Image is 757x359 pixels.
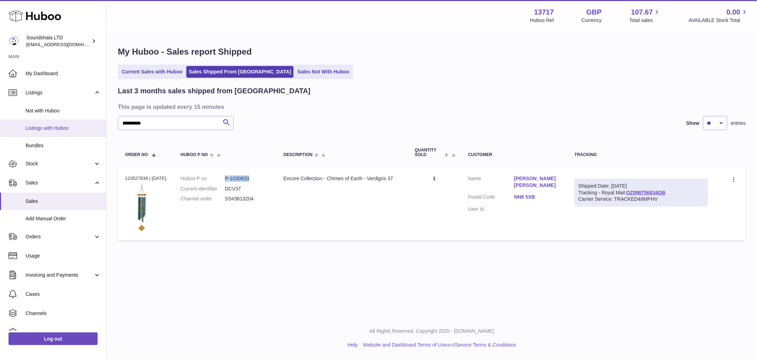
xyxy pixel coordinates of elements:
div: Shipped Date: [DATE] [578,183,704,189]
div: Currency [582,17,602,24]
dt: Current identifier [181,186,225,192]
a: 0.00 AVAILABLE Stock Total [689,7,748,24]
a: NN8 5XB [514,194,560,200]
span: Total sales [629,17,661,24]
span: Cases [26,291,101,298]
a: 107.67 Total sales [629,7,661,24]
span: Not with Huboo [26,107,101,114]
div: 123527839 | [DATE] [125,175,166,182]
strong: 13717 [534,7,554,17]
span: Usage [26,253,101,259]
a: Sales Not With Huboo [295,66,352,78]
h2: Last 3 months sales shipped from [GEOGRAPHIC_DATA] [118,86,311,96]
dt: Name [468,175,514,190]
a: Log out [9,332,98,345]
span: Sales [26,198,101,205]
span: Sales [26,179,93,186]
dt: Huboo P no [181,175,225,182]
div: Tracking - Royal Mail: [575,179,708,207]
span: Channels [26,310,101,317]
a: [PERSON_NAME] [PERSON_NAME] [514,175,560,189]
dd: SS#3613204 [225,195,269,202]
h3: This page is updated every 15 minutes [118,103,744,111]
dt: Channel order [181,195,225,202]
dt: Postal Code [468,194,514,202]
span: 0.00 [726,7,740,17]
span: Bundles [26,142,101,149]
a: Sales Shipped From [GEOGRAPHIC_DATA] [186,66,294,78]
span: Stock [26,160,93,167]
a: Service Terms & Conditions [455,342,516,348]
img: internalAdmin-13717@internal.huboo.com [9,36,19,46]
a: OZ098756834GB [626,190,665,195]
span: 107.67 [631,7,653,17]
span: Add Manual Order [26,215,101,222]
img: 1738755962.JPG [125,184,160,231]
span: Huboo P no [181,153,208,157]
a: Help [347,342,358,348]
span: Settings [26,329,101,336]
span: My Dashboard [26,70,101,77]
div: Huboo Ref [530,17,554,24]
span: Listings with Huboo [26,125,101,132]
span: AVAILABLE Stock Total [689,17,748,24]
dd: DCV37 [225,186,269,192]
dt: User Id [468,206,514,212]
span: entries [731,120,746,127]
span: [EMAIL_ADDRESS][DOMAIN_NAME] [26,42,104,47]
div: Tracking [575,153,708,157]
a: Website and Dashboard Terms of Use [363,342,447,348]
span: Description [284,153,313,157]
div: Soundshala LTD [26,34,90,48]
dd: P-1030833 [225,175,269,182]
div: Carrier Service: TRACKED48MPHV [578,196,704,203]
strong: GBP [586,7,602,17]
span: Quantity Sold [415,148,443,157]
span: Order No [125,153,148,157]
div: Encore Collection - Chimes of Earth - Verdigris 37 [284,175,401,182]
span: Orders [26,233,93,240]
h1: My Huboo - Sales report Shipped [118,46,746,57]
td: 1 [408,168,461,241]
span: Invoicing and Payments [26,272,93,278]
span: Listings [26,89,93,96]
li: and [361,342,516,348]
div: Customer [468,153,560,157]
a: Current Sales with Huboo [119,66,185,78]
label: Show [686,120,700,127]
p: All Rights Reserved. Copyright 2025 - [DOMAIN_NAME] [112,328,751,335]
